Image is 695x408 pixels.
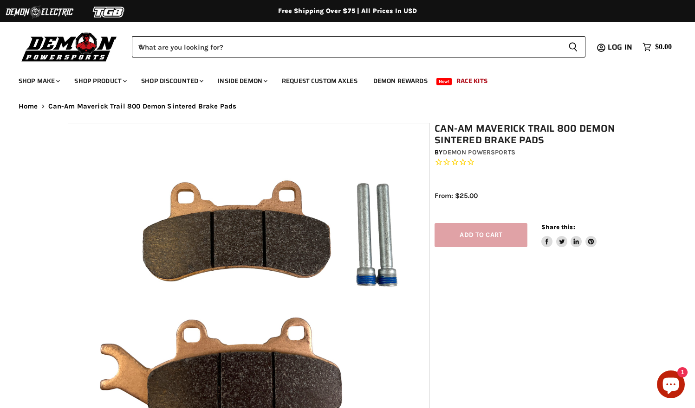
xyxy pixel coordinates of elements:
span: New! [436,78,452,85]
ul: Main menu [12,68,669,90]
a: Demon Rewards [366,71,435,90]
button: Search [561,36,585,57]
div: by [435,147,632,158]
a: Demon Powersports [443,148,515,156]
a: Shop Discounted [134,71,209,90]
a: Home [19,102,38,110]
span: Can-Am Maverick Trail 800 Demon Sintered Brake Pads [48,102,237,110]
form: Product [132,36,585,57]
span: Log in [608,41,632,53]
a: Shop Make [12,71,65,90]
input: When autocomplete results are available use up and down arrows to review and enter to select [132,36,561,57]
span: Share this: [541,223,575,230]
a: Race Kits [449,71,494,90]
a: $0.00 [638,40,676,54]
aside: Share this: [541,223,597,248]
a: Log in [604,43,638,51]
img: Demon Powersports [19,30,120,63]
img: Demon Electric Logo 2 [5,3,74,21]
span: From: $25.00 [435,191,478,200]
img: TGB Logo 2 [74,3,144,21]
a: Shop Product [67,71,132,90]
inbox-online-store-chat: Shopify online store chat [654,370,688,401]
a: Inside Demon [211,71,273,90]
a: Request Custom Axles [275,71,364,90]
h1: Can-Am Maverick Trail 800 Demon Sintered Brake Pads [435,123,632,146]
span: $0.00 [655,43,672,51]
span: Rated 0.0 out of 5 stars 0 reviews [435,158,632,167]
